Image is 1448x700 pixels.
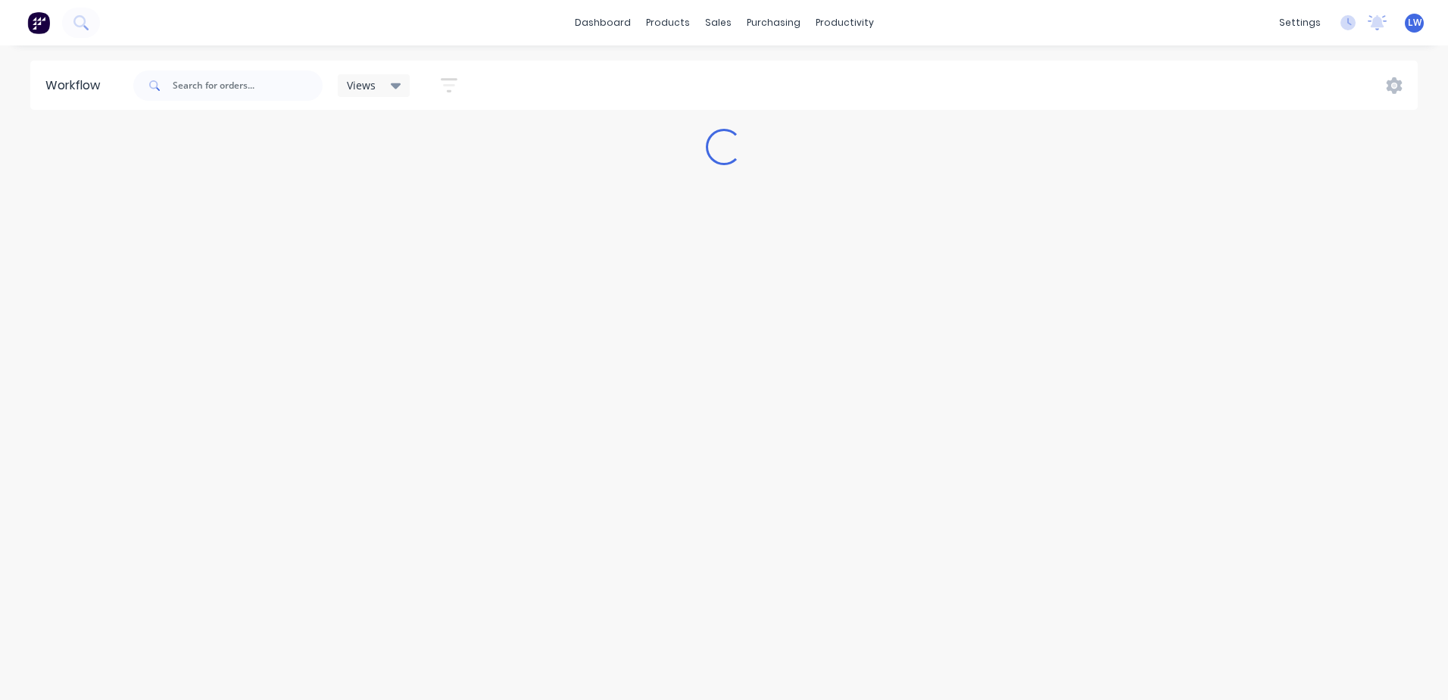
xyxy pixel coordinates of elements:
div: Workflow [45,77,108,95]
span: LW [1408,16,1421,30]
span: Views [347,77,376,93]
div: settings [1272,11,1328,34]
input: Search for orders... [173,70,323,101]
a: dashboard [567,11,638,34]
img: Factory [27,11,50,34]
div: sales [697,11,739,34]
div: purchasing [739,11,808,34]
div: productivity [808,11,882,34]
div: products [638,11,697,34]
